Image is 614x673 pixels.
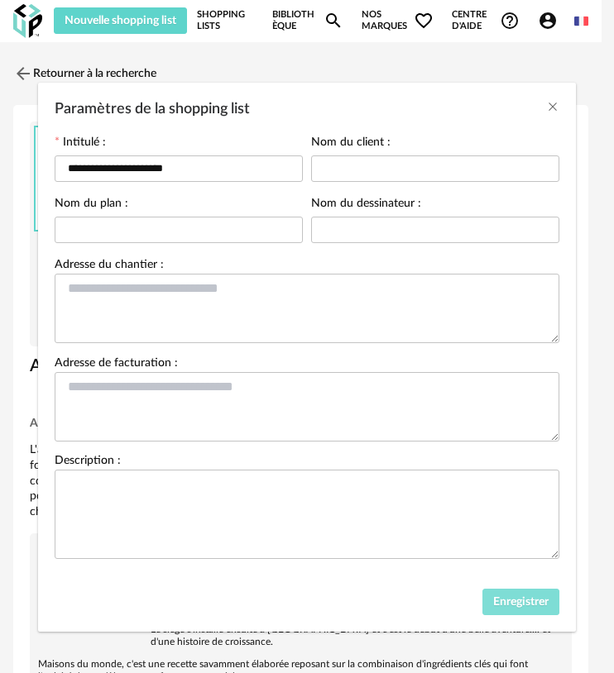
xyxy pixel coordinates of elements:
[311,136,391,151] label: Nom du client :
[482,589,560,615] button: Enregistrer
[311,198,421,212] label: Nom du dessinateur :
[38,83,576,632] div: Paramètres de la shopping list
[55,357,178,372] label: Adresse de facturation :
[493,596,549,608] span: Enregistrer
[55,198,128,212] label: Nom du plan :
[546,99,559,117] button: Close
[55,136,106,151] label: Intitulé :
[55,455,121,470] label: Description :
[55,259,164,274] label: Adresse du chantier :
[55,102,250,117] span: Paramètres de la shopping list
